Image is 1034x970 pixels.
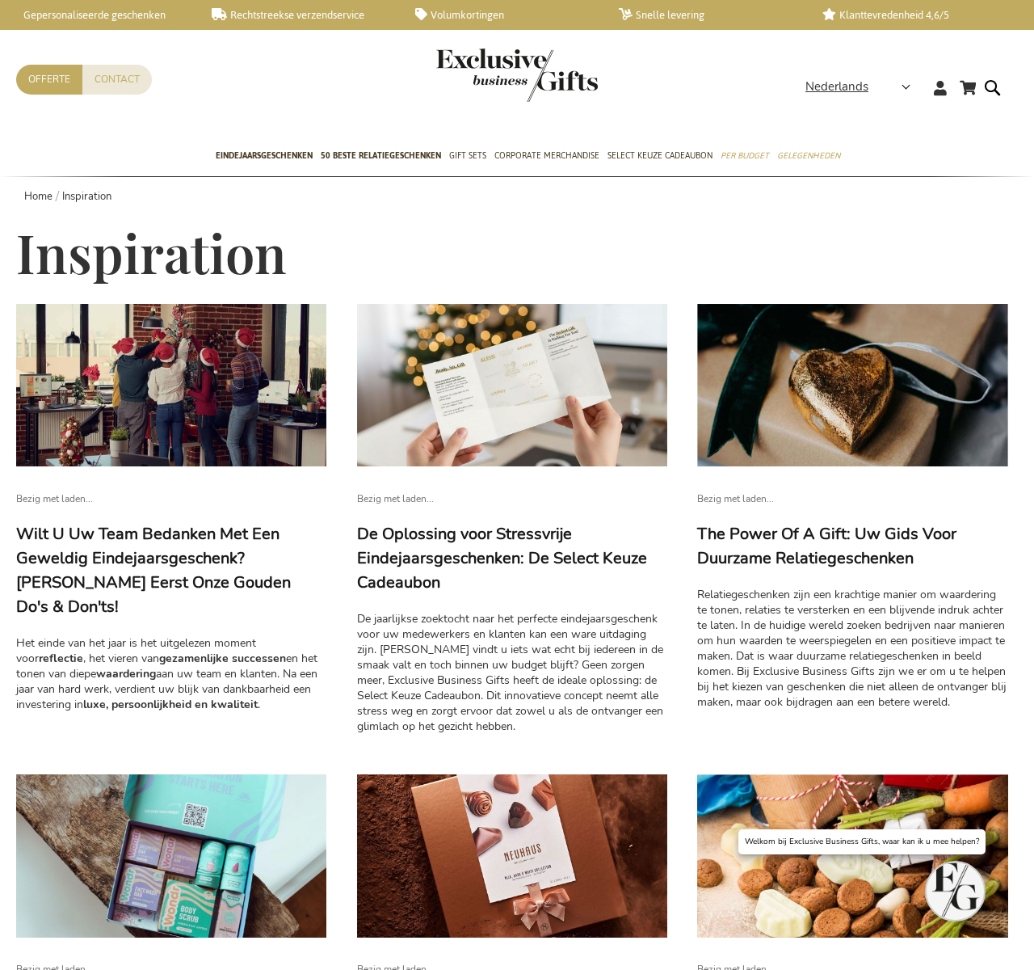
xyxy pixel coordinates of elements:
a: Gift Sets [449,137,486,177]
p: Het einde van het jaar is het uitgelezen moment voor , het vieren van en het tonen van diepe aan ... [16,635,326,712]
img: Wilt U Uw Team Bedanken Met Een Geweldig Eindejaarsgeschenk? Lees Eerst Onze Gouden Do's & Don'ts! [16,304,326,467]
span: Corporate Merchandise [494,147,599,164]
a: Offerte [16,65,82,95]
strong: gezamenlijke successen [159,651,286,666]
a: De Oplossing voor Stressvrije Eindejaarsgeschenken: De Select Keuze Cadeaubon [357,304,667,472]
span: Select Keuze Cadeaubon [607,147,712,164]
a: Gelegenheden [777,137,840,177]
a: store logo [436,48,517,102]
img: The Power Of A Gift: Uw Gids Voor Duurzame Relatiegeschenken [697,304,1007,467]
a: The Power Of A Gift: Uw Gids Voor Duurzame Relatiegeschenken [697,304,1007,472]
a: Rechtstreekse verzendservice [212,8,389,22]
img: Onze Top 5 Eindejaarsgeschenken Die Inspireren [357,774,667,938]
a: Volumkortingen [415,8,593,22]
img: Exclusive Business gifts logo [436,48,598,102]
a: Wilt U Uw Team Bedanken Met Een Geweldig Eindejaarsgeschenk? Lees Eerst Onze Gouden Do's & Don'ts! [16,523,291,618]
a: Onze Top 5 Eindejaarsgeschenken Die Inspireren [357,774,667,943]
a: Home [24,189,53,204]
a: Snelle levering [619,8,797,22]
a: Gepersonaliseerde geschenken [8,8,186,22]
span: Inspiration [16,217,287,287]
div: Relatiegeschenken zijn een krachtige manier om waardering te tonen, relaties te versterken en een... [697,587,1007,710]
a: Per Budget [721,137,769,177]
a: 50 beste relatiegeschenken [321,137,441,177]
a: Corporate Merchandise [494,137,599,177]
span: 50 beste relatiegeschenken [321,147,441,164]
span: Per Budget [721,147,769,164]
span: Eindejaarsgeschenken [216,147,313,164]
a: Inspiration [62,189,111,204]
a: Select Keuze Cadeaubon [607,137,712,177]
div: Bezig met laden... [357,492,434,506]
a: Eindejaarsgeschenken [216,137,313,177]
a: Werkgeluk Binnen De Organisatie: Komt De Sint Ook Bij U Op Bureau Met Relatiegeschenken? [697,774,1007,943]
strong: reflectie [39,651,83,666]
a: The Power Of A Gift: Uw Gids Voor Duurzame Relatiegeschenken [697,523,956,569]
strong: luxe, persoonlijkheid en kwaliteit [83,697,258,712]
img: Waarom Het Belgische Merk WONDR Het Perfecte Duurzame Relatiegeschenk Is [16,774,326,938]
img: Sinterklaas Attentie Personeel [697,774,1007,938]
a: Contact [82,65,152,95]
img: De Oplossing voor Stressvrije Eindejaarsgeschenken: De Select Keuze Cadeaubon [357,304,667,467]
a: Wilt U Uw Team Bedanken Met Een Geweldig Eindejaarsgeschenk? Lees Eerst Onze Gouden Do's & Don'ts! [16,304,326,472]
p: De jaarlijkse zoektocht naar het perfecte eindejaarsgeschenk voor uw medewerkers en klanten kan e... [357,611,667,734]
a: Klanttevredenheid 4,6/5 [822,8,1000,22]
span: Nederlands [805,78,868,96]
a: De Oplossing voor Stressvrije Eindejaarsgeschenken: De Select Keuze Cadeaubon [357,523,647,593]
div: Bezig met laden... [16,492,93,506]
a: Waarom Het Belgische Merk WONDR Het Perfecte Duurzame Relatiegeschenk Is [16,774,326,943]
span: Gelegenheden [777,147,840,164]
span: Gift Sets [449,147,486,164]
div: Bezig met laden... [697,492,774,506]
strong: waardering [96,666,156,681]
